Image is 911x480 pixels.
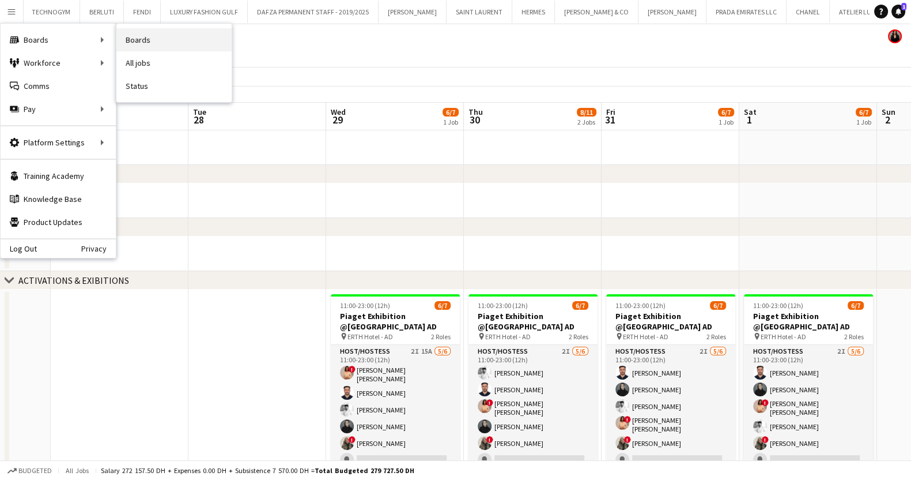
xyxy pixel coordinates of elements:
div: 2 Jobs [577,118,596,126]
button: HERMES [512,1,555,23]
span: 2 Roles [706,332,726,341]
span: 2 Roles [431,332,451,341]
app-card-role: Host/Hostess2I5/611:00-23:00 (12h)[PERSON_NAME][PERSON_NAME][PERSON_NAME]![PERSON_NAME] [PERSON_N... [606,345,735,471]
h3: Piaget Exhibition @[GEOGRAPHIC_DATA] AD [744,311,873,332]
span: 6/7 [856,108,872,117]
a: Privacy [81,244,116,253]
span: 6/7 [572,301,588,310]
div: Platform Settings [1,131,116,154]
span: 6/7 [848,301,864,310]
button: BERLUTI [80,1,124,23]
span: ! [349,366,356,373]
app-job-card: 11:00-23:00 (12h)6/7Piaget Exhibition @[GEOGRAPHIC_DATA] AD ERTH Hotel - AD2 RolesHost/Hostess2I5... [468,294,598,465]
span: Budgeted [18,467,52,475]
a: Training Academy [1,164,116,187]
span: 2 [880,113,895,126]
span: ! [624,436,631,443]
a: Product Updates [1,211,116,234]
button: DAFZA PERMANENT STAFF - 2019/2025 [248,1,379,23]
span: 11:00-23:00 (12h) [615,301,666,310]
span: ERTH Hotel - AD [485,332,531,341]
button: [PERSON_NAME] [379,1,447,23]
a: Comms [1,74,116,97]
span: Sun [882,107,895,117]
span: ! [762,436,769,443]
button: TECHNOGYM [22,1,80,23]
span: 1 [901,3,906,10]
span: Thu [468,107,483,117]
a: Boards [116,28,232,51]
span: 31 [604,113,615,126]
span: 1 [742,113,757,126]
span: 8/11 [577,108,596,117]
app-card-role: Host/Hostess2I5/611:00-23:00 (12h)[PERSON_NAME][PERSON_NAME]![PERSON_NAME] [PERSON_NAME][PERSON_N... [468,345,598,471]
span: ! [486,399,493,406]
app-card-role: Host/Hostess2I5/611:00-23:00 (12h)[PERSON_NAME][PERSON_NAME]![PERSON_NAME] [PERSON_NAME][PERSON_N... [744,345,873,471]
button: Budgeted [6,464,54,477]
span: 30 [467,113,483,126]
h3: Piaget Exhibition @[GEOGRAPHIC_DATA] AD [606,311,735,332]
span: 6/7 [434,301,451,310]
span: 28 [191,113,206,126]
h3: Piaget Exhibition @[GEOGRAPHIC_DATA] AD [331,311,460,332]
button: [PERSON_NAME] [638,1,706,23]
span: ! [762,399,769,406]
span: Fri [606,107,615,117]
button: FENDI [124,1,161,23]
span: 11:00-23:00 (12h) [340,301,390,310]
app-job-card: 11:00-23:00 (12h)6/7Piaget Exhibition @[GEOGRAPHIC_DATA] AD ERTH Hotel - AD2 RolesHost/Hostess2I1... [331,294,460,465]
button: PRADA EMIRATES LLC [706,1,787,23]
span: ! [486,436,493,443]
button: LUXURY FASHION GULF [161,1,248,23]
span: ! [624,416,631,423]
span: 29 [329,113,346,126]
button: CHANEL [787,1,830,23]
div: 1 Job [443,118,458,126]
div: ACTIVATIONS & EXIBITIONS [18,275,129,286]
span: ERTH Hotel - AD [347,332,393,341]
app-card-role: Host/Hostess2I15A5/611:00-23:00 (12h)![PERSON_NAME] [PERSON_NAME][PERSON_NAME][PERSON_NAME][PERSO... [331,345,460,471]
div: Salary 272 157.50 DH + Expenses 0.00 DH + Subsistence 7 570.00 DH = [101,466,414,475]
a: Status [116,74,232,97]
span: 6/7 [710,301,726,310]
span: 11:00-23:00 (12h) [478,301,528,310]
span: Tue [193,107,206,117]
span: 2 Roles [569,332,588,341]
app-user-avatar: Maria Fernandes [888,29,902,43]
a: Knowledge Base [1,187,116,211]
button: ATELIER LUM [830,1,886,23]
div: Boards [1,28,116,51]
a: Log Out [1,244,37,253]
span: All jobs [63,466,91,475]
span: 11:00-23:00 (12h) [753,301,803,310]
span: Sat [744,107,757,117]
div: 1 Job [856,118,871,126]
a: All jobs [116,51,232,74]
h3: Piaget Exhibition @[GEOGRAPHIC_DATA] AD [468,311,598,332]
span: 6/7 [718,108,734,117]
span: Wed [331,107,346,117]
app-job-card: 11:00-23:00 (12h)6/7Piaget Exhibition @[GEOGRAPHIC_DATA] AD ERTH Hotel - AD2 RolesHost/Hostess2I5... [606,294,735,465]
div: 1 Job [719,118,734,126]
span: 6/7 [443,108,459,117]
span: ERTH Hotel - AD [761,332,806,341]
span: 2 Roles [844,332,864,341]
span: ! [349,436,356,443]
app-job-card: 11:00-23:00 (12h)6/7Piaget Exhibition @[GEOGRAPHIC_DATA] AD ERTH Hotel - AD2 RolesHost/Hostess2I5... [744,294,873,465]
button: [PERSON_NAME] & CO [555,1,638,23]
div: Pay [1,97,116,121]
a: 1 [891,5,905,18]
span: ERTH Hotel - AD [623,332,668,341]
span: Total Budgeted 279 727.50 DH [315,466,414,475]
button: SAINT LAURENT [447,1,512,23]
div: Workforce [1,51,116,74]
